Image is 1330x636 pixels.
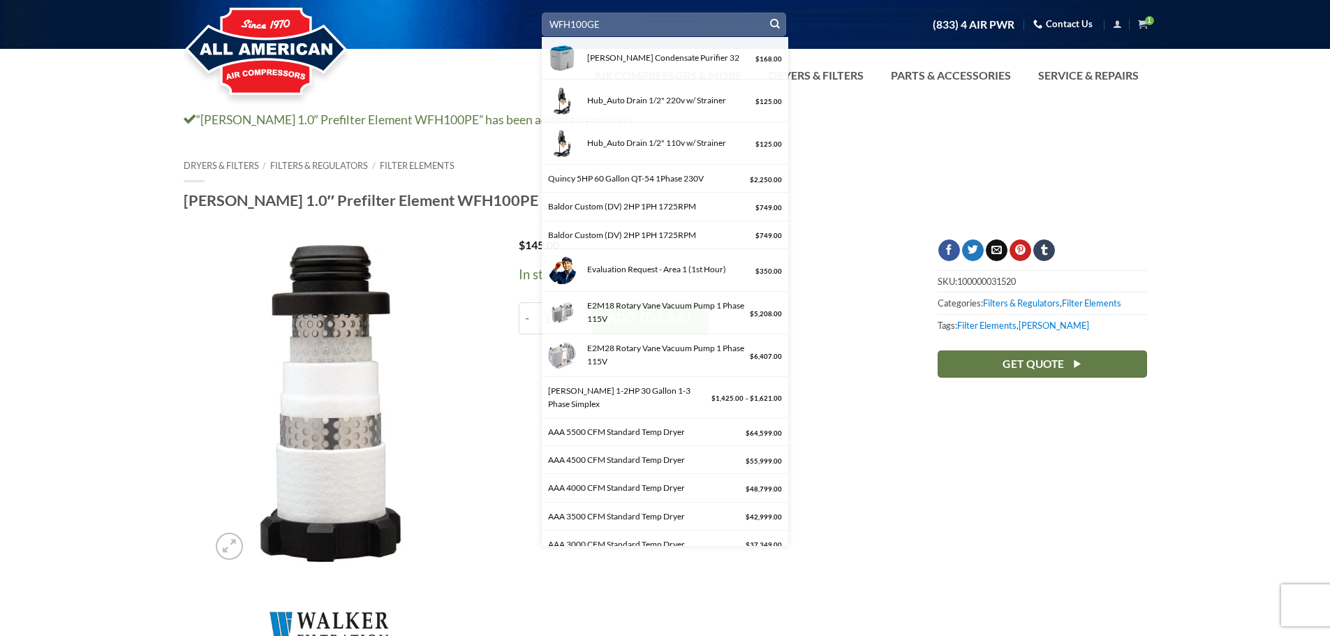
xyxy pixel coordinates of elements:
[519,265,896,285] p: In stock
[750,394,754,402] span: $
[535,302,561,334] input: Product quantity
[755,204,760,212] span: $
[745,394,748,402] span: –
[548,129,576,157] img: XWJR6NYlYfkl3o3DCTEXSIpKZdmJ5iM4yUEfP0vO.png
[548,200,753,213] div: Baldor Custom (DV) 2HP 1PH 1725RPM
[548,453,743,466] div: AAA 4500 CFM Standard Temp Dryer
[542,13,786,36] input: Search…
[548,481,743,494] div: AAA 4000 CFM Standard Temp Dryer
[746,429,782,437] bdi: 64,599.00
[209,239,451,568] img: Walker 1.0" Prefilter Element WFH100PE
[1113,15,1122,33] a: Login
[1033,239,1055,262] a: Share on Tumblr
[957,276,1016,287] span: 100000031520
[938,239,960,262] a: Share on Facebook
[583,51,753,64] div: [PERSON_NAME] Condensate Purifier 32
[746,457,750,465] span: $
[746,541,782,549] bdi: 37,349.00
[583,262,753,276] div: Evaluation Request - Area 1 (1st Hour)
[173,110,1158,130] div: “[PERSON_NAME] 1.0″ Prefilter Element WFH100PE” has been added to your cart.
[750,353,782,360] bdi: 6,407.00
[216,533,243,560] a: Zoom
[1138,15,1147,33] a: View cart
[938,270,1147,292] span: SKU:
[750,310,782,318] bdi: 5,208.00
[755,204,782,212] bdi: 749.00
[583,299,747,325] div: E2M18 Rotary Vane Vacuum Pump 1 Phase 115V
[755,98,760,105] span: $
[933,13,1014,37] a: (833) 4 AIR PWR
[184,160,259,171] a: Dryers & Filters
[755,267,760,275] span: $
[270,160,368,171] a: Filters & Regulators
[711,394,716,402] span: $
[755,232,782,239] bdi: 749.00
[983,297,1060,309] a: Filters & Regulators
[746,429,750,437] span: $
[938,350,1147,378] a: Get Quote
[548,256,576,284] img: cap-compressor-right-corner-150x150.png
[746,485,782,493] bdi: 48,799.00
[986,239,1007,262] a: Email to a Friend
[755,55,782,63] bdi: 168.00
[962,239,984,262] a: Share on Twitter
[938,292,1147,313] span: Categories: ,
[764,14,785,35] button: Submit
[548,172,747,185] div: Quincy 5HP 60 Gallon QT-54 1Phase 230V
[755,140,782,148] bdi: 125.00
[755,232,760,239] span: $
[1062,297,1121,309] a: Filter Elements
[184,191,1147,210] h1: [PERSON_NAME] 1.0″ Prefilter Element WFH100PE
[548,299,576,327] img: ED-A36317984-2.jpg
[1033,13,1093,35] a: Contact Us
[548,341,576,369] img: ED-A37317984-2.jpg
[1019,320,1089,331] a: [PERSON_NAME]
[882,61,1019,89] a: Parts & Accessories
[548,87,576,114] img: XWJR6NYlYfkl3o3DCTEXSIpKZdmJ5iM4yUEfP0vO.png
[957,320,1017,331] a: Filter Elements
[750,310,754,318] span: $
[760,61,872,89] a: Dryers & Filters
[548,384,709,411] div: [PERSON_NAME] 1-2HP 30 Gallon 1-3 Phase Simplex
[711,394,744,402] bdi: 1,425.00
[755,55,760,63] span: $
[1003,355,1064,373] span: Get Quote
[755,140,760,148] span: $
[746,541,750,549] span: $
[583,94,753,107] div: Hub_Auto Drain 1/2" 220v w/ Strainer
[750,176,782,184] bdi: 2,250.00
[750,176,754,184] span: $
[1030,61,1147,89] a: Service & Repairs
[746,513,750,521] span: $
[938,314,1147,336] span: Tags: ,
[263,160,266,171] span: /
[184,161,1147,171] nav: Breadcrumb
[519,238,559,251] bdi: 145.00
[583,341,747,368] div: E2M28 Rotary Vane Vacuum Pump 1 Phase 115V
[755,267,782,275] bdi: 350.00
[746,457,782,465] bdi: 55,999.00
[750,353,754,360] span: $
[519,302,535,334] input: Reduce quantity of Walker 1.0" Prefilter Element WFH100PE
[750,394,782,402] bdi: 1,621.00
[519,238,525,251] span: $
[548,44,576,72] img: Walker-32-64-OWS-Condensate-trap.png
[755,98,782,105] bdi: 125.00
[548,228,753,242] div: Baldor Custom (DV) 2HP 1PH 1725RPM
[1010,239,1031,262] a: Pin on Pinterest
[380,160,455,171] a: Filter Elements
[548,510,743,523] div: AAA 3500 CFM Standard Temp Dryer
[548,425,743,438] div: AAA 5500 CFM Standard Temp Dryer
[548,538,743,551] div: AAA 3000 CFM Standard Temp Dryer
[372,160,376,171] span: /
[746,513,782,521] bdi: 42,999.00
[583,136,753,149] div: Hub_Auto Drain 1/2" 110v w/ Strainer
[746,485,750,493] span: $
